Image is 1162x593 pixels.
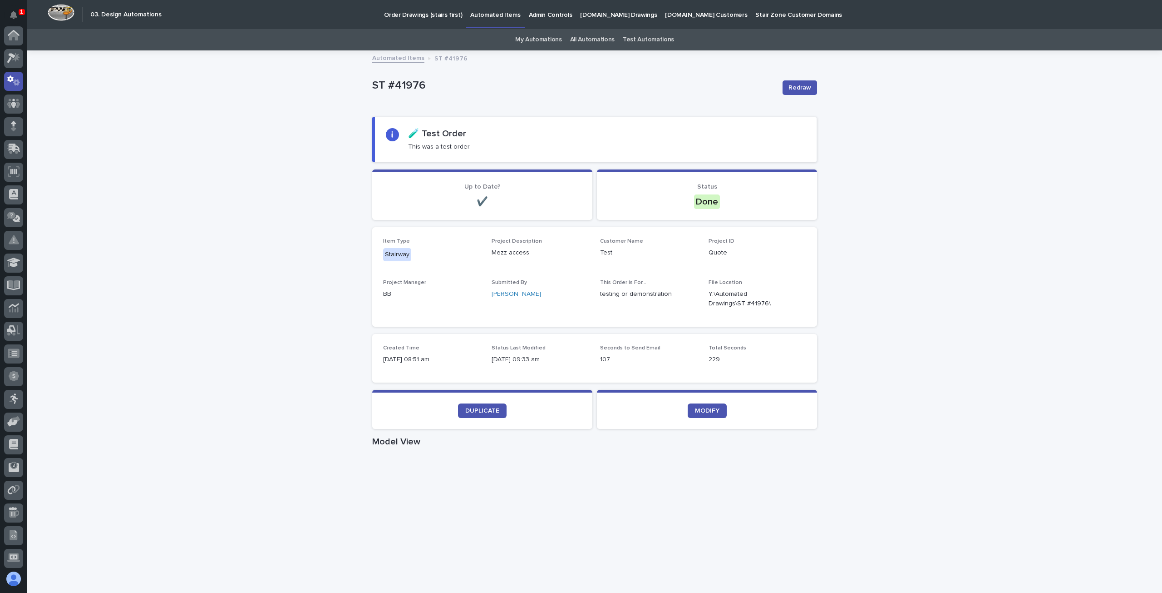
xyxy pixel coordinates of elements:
p: Test [600,248,698,258]
h1: Model View [372,436,817,447]
p: ✔️ [383,196,581,207]
p: Quote [709,248,806,258]
p: testing or demonstration [600,289,698,299]
a: DUPLICATE [458,404,507,418]
: Y:\Automated Drawings\ST #41976\ [709,289,784,309]
a: My Automations [515,29,562,50]
a: Test Automations [623,29,674,50]
span: Created Time [383,345,419,351]
a: Automated Items [372,52,424,63]
span: Redraw [788,83,811,92]
p: 1 [20,9,23,15]
div: Notifications1 [11,11,23,25]
span: Status [697,184,717,190]
span: Project Manager [383,280,426,285]
span: Project ID [709,239,734,244]
span: DUPLICATE [465,408,499,414]
span: Customer Name [600,239,643,244]
p: ST #41976 [372,79,775,92]
p: [DATE] 09:33 am [492,355,589,364]
button: Notifications [4,5,23,25]
span: File Location [709,280,742,285]
span: MODIFY [695,408,719,414]
p: [DATE] 08:51 am [383,355,481,364]
h2: 03. Design Automations [90,11,162,19]
h2: 🧪 Test Order [408,128,466,139]
button: users-avatar [4,569,23,588]
a: [PERSON_NAME] [492,289,541,299]
div: Stairway [383,248,411,261]
span: Up to Date? [464,184,501,190]
span: Item Type [383,239,410,244]
span: Project Description [492,239,542,244]
p: Mezz access [492,248,589,258]
button: Redraw [783,80,817,95]
p: BB [383,289,481,299]
img: Workspace Logo [48,4,74,21]
a: MODIFY [688,404,727,418]
span: Total Seconds [709,345,746,351]
p: This was a test order. [408,143,471,151]
span: This Order is For... [600,280,646,285]
p: 229 [709,355,806,364]
p: ST #41976 [434,53,468,63]
div: Done [694,194,720,209]
span: Status Last Modified [492,345,546,351]
span: Seconds to Send Email [600,345,660,351]
a: All Automations [570,29,615,50]
span: Submitted By [492,280,527,285]
p: 107 [600,355,698,364]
